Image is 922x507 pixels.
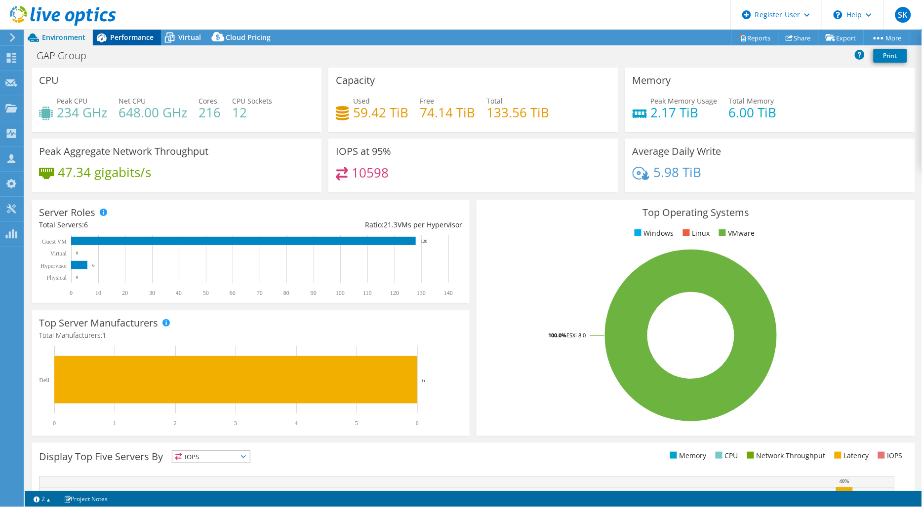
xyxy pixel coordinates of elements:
text: Guest VM [42,238,67,245]
span: Used [353,96,370,106]
text: Physical [46,274,67,281]
text: 6 [416,420,419,427]
h3: Peak Aggregate Network Throughput [39,146,208,157]
h4: 12 [232,107,272,118]
text: 5 [355,420,358,427]
text: 70 [257,290,263,296]
text: 3 [234,420,237,427]
span: IOPS [172,451,250,463]
text: Hypervisor [40,262,67,269]
h3: CPU [39,75,59,86]
text: 0 [76,275,79,280]
h4: 47.34 gigabits/s [58,167,151,178]
span: Cloud Pricing [226,33,271,42]
span: 1 [102,330,106,340]
svg: \n [834,10,842,19]
li: IOPS [876,450,903,461]
text: 120 [390,290,399,296]
text: 100 [336,290,345,296]
div: Ratio: VMs per Hypervisor [251,219,463,230]
h3: Top Operating Systems [484,207,907,218]
text: 140 [444,290,453,296]
li: Linux [681,228,710,239]
a: Print [874,49,907,63]
h4: 6.00 TiB [729,107,777,118]
text: 40 [176,290,182,296]
text: 90 [311,290,317,296]
h4: 648.00 GHz [119,107,187,118]
span: Net CPU [119,96,146,106]
span: Performance [110,33,154,42]
li: Windows [632,228,674,239]
h4: 10598 [352,167,389,178]
h3: Server Roles [39,207,95,218]
text: 6 [92,263,95,268]
text: 130 [417,290,426,296]
tspan: ESXi 8.0 [566,331,586,339]
text: 50 [203,290,209,296]
h3: Average Daily Write [633,146,722,157]
text: 1 [113,420,116,427]
h4: Total Manufacturers: [39,330,462,341]
h4: 59.42 TiB [353,107,408,118]
text: 0 [53,420,56,427]
li: CPU [713,450,738,461]
text: Dell [39,377,49,384]
text: 40% [840,478,849,484]
h3: Top Server Manufacturers [39,318,158,328]
text: 10 [95,290,101,296]
span: Environment [42,33,85,42]
h3: IOPS at 95% [336,146,391,157]
h4: 2.17 TiB [651,107,718,118]
h4: 234 GHz [57,107,107,118]
span: Peak Memory Usage [651,96,718,106]
span: 6 [84,220,88,229]
span: CPU Sockets [232,96,272,106]
text: 60 [230,290,236,296]
text: 2 [174,420,177,427]
text: 20 [122,290,128,296]
a: 2 [27,493,57,505]
span: Cores [199,96,217,106]
li: Memory [668,450,707,461]
a: Export [818,30,864,45]
h3: Memory [633,75,671,86]
li: Network Throughput [745,450,826,461]
span: 21.3 [384,220,398,229]
span: Total [486,96,503,106]
h1: GAP Group [32,50,102,61]
h4: 216 [199,107,221,118]
a: More [864,30,910,45]
text: 0 [76,251,79,255]
span: SK [895,7,911,23]
li: VMware [717,228,755,239]
h4: 133.56 TiB [486,107,549,118]
div: Total Servers: [39,219,251,230]
a: Project Notes [57,493,115,505]
a: Reports [731,30,779,45]
a: Share [778,30,819,45]
h4: 74.14 TiB [420,107,475,118]
text: 6 [422,377,425,383]
text: 128 [421,239,428,244]
h3: Capacity [336,75,375,86]
text: 0 [70,290,73,296]
li: Latency [832,450,869,461]
text: Virtual [50,250,67,257]
text: 4 [295,420,298,427]
span: Total Memory [729,96,774,106]
span: Free [420,96,434,106]
tspan: 100.0% [548,331,566,339]
text: 110 [363,290,372,296]
text: 30 [149,290,155,296]
span: Virtual [178,33,201,42]
span: Peak CPU [57,96,87,106]
h4: 5.98 TiB [653,167,701,178]
text: 80 [283,290,289,296]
